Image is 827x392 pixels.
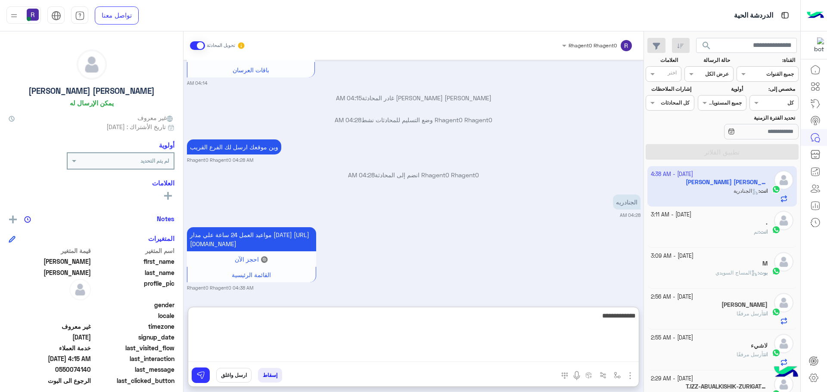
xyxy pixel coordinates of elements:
[336,94,362,102] span: 04:15 AM
[137,113,174,122] span: غير معروف
[600,372,606,379] img: Trigger scenario
[71,6,88,25] a: tab
[207,42,235,49] small: تحويل المحادثة
[9,322,91,331] span: غير معروف
[734,10,773,22] p: الدردشة الحية
[751,85,795,93] label: مخصص إلى:
[187,170,640,179] p: Rhagent0 Rhagent0 انضم إلى المحادثة
[771,358,801,388] img: hulul-logo.png
[77,50,106,79] img: defaultAdmin.png
[758,269,768,276] b: :
[754,228,759,235] span: تم
[69,279,91,300] img: defaultAdmin.png
[759,228,768,235] b: :
[140,157,169,164] b: لم يتم التحديد
[610,368,625,382] button: select flow
[187,80,208,86] small: 04:14 AM
[774,293,793,312] img: defaultAdmin.png
[9,365,91,374] span: 0550074140
[51,11,61,21] img: tab
[93,343,175,352] span: last_visited_flow
[148,235,174,242] h6: المتغيرات
[569,42,617,49] span: Rhagent0 Rhagent0
[651,334,693,342] small: [DATE] - 2:55 AM
[774,252,793,272] img: defaultAdmin.png
[93,322,175,331] span: timezone
[9,311,91,320] span: null
[28,86,155,96] h5: [PERSON_NAME] [PERSON_NAME]
[9,268,91,277] span: عبيد مفلح الرشيدي
[686,383,768,390] h5: T.IZZ-ABUALKISHIK-ZURIGAT
[93,354,175,363] span: last_interaction
[686,56,730,64] label: حالة الرسالة
[751,342,768,349] h5: ْلاشيء
[27,9,39,21] img: userImage
[668,69,678,79] div: اختر
[187,227,316,251] p: 11/10/2025, 4:38 AM
[233,66,269,74] span: باقات العرسان
[187,93,640,102] p: [PERSON_NAME] [PERSON_NAME] غادر المحادثة
[620,212,640,219] small: 04:28 AM
[721,301,768,309] h5: mohdshahil
[9,216,17,223] img: add
[808,37,824,53] img: 322853014244696
[106,122,166,131] span: تاريخ الأشتراك : [DATE]
[699,114,795,122] label: تحديد الفترة الزمنية
[763,310,768,317] span: انت
[772,308,780,316] img: WhatsApp
[9,354,91,363] span: 2025-10-11T01:15:01.251Z
[75,11,85,21] img: tab
[190,231,309,247] span: مواعيد العمل 24 ساعة علي مدار [DATE] [URL][DOMAIN_NAME]
[774,334,793,353] img: defaultAdmin.png
[258,368,282,383] button: إسقاط
[625,370,635,381] img: send attachment
[9,246,91,255] span: قيمة المتغير
[93,300,175,309] span: gender
[9,300,91,309] span: null
[157,215,174,222] h6: Notes
[196,371,205,380] img: send message
[9,333,91,342] span: 2025-10-11T01:13:24.409Z
[651,211,691,219] small: [DATE] - 3:11 AM
[93,365,175,374] span: last_message
[9,343,91,352] span: خدمة العملاء
[699,85,743,93] label: أولوية
[9,257,91,266] span: محمد
[159,141,174,149] h6: أولوية
[651,252,693,260] small: [DATE] - 3:09 AM
[646,144,799,160] button: تطبيق الفلاتر
[348,171,375,179] span: 04:28 AM
[772,267,780,275] img: WhatsApp
[696,38,717,56] button: search
[760,228,768,235] span: انت
[763,351,768,358] span: انت
[70,99,114,107] h6: يمكن الإرسال له
[187,284,253,291] small: Rhagent0 Rhagent0 04:38 AM
[216,368,252,383] button: ارسل واغلق
[651,293,693,301] small: [DATE] - 2:56 AM
[772,349,780,357] img: WhatsApp
[737,310,763,317] span: أرسل مرفقًا
[807,6,824,25] img: Logo
[9,376,91,385] span: الرجوع الى البوت
[774,211,793,230] img: defaultAdmin.png
[614,372,621,379] img: select flow
[93,246,175,255] span: اسم المتغير
[651,375,693,383] small: [DATE] - 2:29 AM
[95,6,139,25] a: تواصل معنا
[561,372,568,379] img: make a call
[647,85,691,93] label: إشارات الملاحظات
[759,269,768,276] span: بوت
[93,268,175,277] span: last_name
[762,260,768,267] h5: M
[738,56,796,64] label: القناة:
[582,368,596,382] button: create order
[93,279,175,299] span: profile_pic
[24,216,31,223] img: notes
[715,269,758,276] span: المساج السويدي
[93,311,175,320] span: locale
[647,56,678,64] label: العلامات
[737,351,763,358] span: أرسل مرفقًا
[596,368,610,382] button: Trigger scenario
[701,40,712,51] span: search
